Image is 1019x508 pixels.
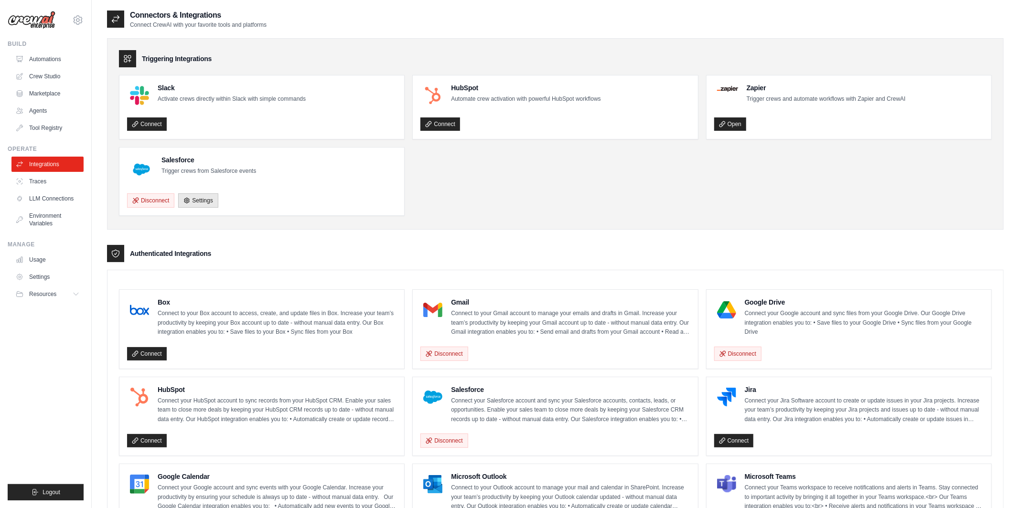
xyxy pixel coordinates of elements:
a: Connect [127,117,167,131]
h3: Triggering Integrations [142,54,212,63]
h4: Jira [745,385,984,394]
img: Box Logo [130,300,149,319]
span: Logout [43,488,60,496]
h4: Google Calendar [158,472,397,481]
p: Connect to your Box account to access, create, and update files in Box. Increase your team’s prod... [158,309,397,337]
a: LLM Connections [11,191,84,206]
p: Trigger crews from Salesforce events [161,167,256,176]
h4: HubSpot [158,385,397,394]
h4: Box [158,297,397,307]
img: HubSpot Logo [130,388,149,407]
img: Google Drive Logo [717,300,736,319]
p: Connect to your Gmail account to manage your emails and drafts in Gmail. Increase your team’s pro... [451,309,690,337]
p: Activate crews directly within Slack with simple commands [158,95,306,104]
p: Automate crew activation with powerful HubSpot workflows [451,95,601,104]
h2: Connectors & Integrations [130,10,267,21]
a: Connect [714,434,754,447]
p: Connect your Jira Software account to create or update issues in your Jira projects. Increase you... [745,396,984,424]
h4: Slack [158,83,306,93]
a: Traces [11,174,84,189]
p: Connect your HubSpot account to sync records from your HubSpot CRM. Enable your sales team to clo... [158,396,397,424]
img: Google Calendar Logo [130,475,149,494]
div: Operate [8,145,84,153]
div: Manage [8,241,84,248]
a: Environment Variables [11,208,84,231]
h4: Google Drive [745,297,984,307]
a: Connect [420,117,460,131]
button: Disconnect [420,434,468,448]
button: Disconnect [420,347,468,361]
h4: Gmail [451,297,690,307]
a: Usage [11,252,84,267]
img: Salesforce Logo [130,158,153,181]
h3: Authenticated Integrations [130,249,211,258]
button: Disconnect [127,193,174,208]
a: Crew Studio [11,69,84,84]
button: Disconnect [714,347,762,361]
h4: Salesforce [451,385,690,394]
a: Integrations [11,157,84,172]
a: Connect [127,434,167,447]
a: Connect [127,347,167,360]
button: Logout [8,484,84,500]
img: Microsoft Teams Logo [717,475,736,494]
img: HubSpot Logo [423,86,442,105]
a: Settings [178,193,218,208]
div: Build [8,40,84,48]
h4: Salesforce [161,155,256,165]
p: Trigger crews and automate workflows with Zapier and CrewAI [747,95,906,104]
a: Tool Registry [11,120,84,136]
a: Automations [11,52,84,67]
img: Zapier Logo [717,86,738,92]
h4: Microsoft Teams [745,472,984,481]
img: Gmail Logo [423,300,442,319]
h4: Zapier [747,83,906,93]
p: Connect your Google account and sync files from your Google Drive. Our Google Drive integration e... [745,309,984,337]
a: Settings [11,269,84,285]
button: Resources [11,286,84,302]
img: Microsoft Outlook Logo [423,475,442,494]
img: Salesforce Logo [423,388,442,407]
p: Connect CrewAI with your favorite tools and platforms [130,21,267,29]
img: Jira Logo [717,388,736,407]
img: Slack Logo [130,86,149,105]
p: Connect your Salesforce account and sync your Salesforce accounts, contacts, leads, or opportunit... [451,396,690,424]
a: Agents [11,103,84,118]
a: Open [714,117,746,131]
h4: HubSpot [451,83,601,93]
span: Resources [29,290,56,298]
img: Logo [8,11,55,29]
a: Marketplace [11,86,84,101]
h4: Microsoft Outlook [451,472,690,481]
